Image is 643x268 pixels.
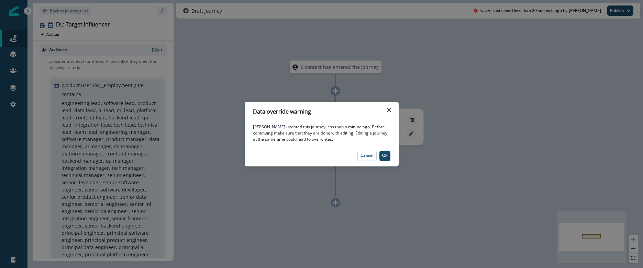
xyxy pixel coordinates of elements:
button: Cancel [357,151,377,161]
p: Data override warning [253,107,311,116]
p: Cancel [361,153,374,158]
p: Ok [382,153,387,158]
button: Ok [379,151,390,161]
p: [PERSON_NAME] updated this journey less than a minute ago. Before continuing make sure that they ... [253,124,390,142]
button: Close [384,105,395,116]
